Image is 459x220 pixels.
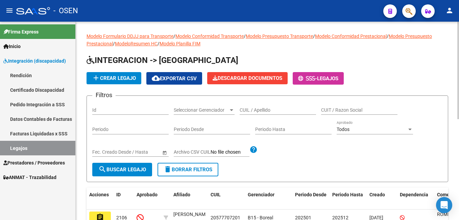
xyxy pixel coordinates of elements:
[115,41,158,46] a: ModeloResumen HC
[436,197,452,213] div: Open Intercom Messenger
[292,188,330,210] datatable-header-cell: Periodo Desde
[330,188,367,210] datatable-header-cell: Periodo Hasta
[89,192,109,197] span: Acciones
[116,192,121,197] span: ID
[160,41,200,46] a: Modelo Planilla FIM
[123,149,156,155] input: Fecha fin
[245,188,292,210] datatable-header-cell: Gerenciador
[164,165,172,173] mat-icon: delete
[158,163,218,176] button: Borrar Filtros
[213,75,282,81] span: Descargar Documentos
[173,192,190,197] span: Afiliado
[3,57,66,65] span: Integración (discapacidad)
[317,75,338,82] span: Legajos
[87,56,238,65] span: INTEGRACION -> [GEOGRAPHIC_DATA]
[98,165,106,173] mat-icon: search
[92,90,116,100] h3: Filtros
[137,192,158,197] span: Aprobado
[164,167,212,173] span: Borrar Filtros
[87,72,141,84] button: Crear Legajo
[3,159,65,167] span: Prestadores / Proveedores
[152,75,197,82] span: Exportar CSV
[53,3,78,18] span: - OSEN
[174,149,211,155] span: Archivo CSV CUIL
[207,72,288,84] button: Descargar Documentos
[298,75,317,82] span: -
[332,192,363,197] span: Periodo Hasta
[87,34,173,39] a: Modelo Formulario DDJJ para Transporte
[87,188,114,210] datatable-header-cell: Acciones
[397,188,434,210] datatable-header-cell: Dependencia
[92,149,117,155] input: Fecha inicio
[134,188,161,210] datatable-header-cell: Aprobado
[5,6,14,15] mat-icon: menu
[3,174,56,181] span: ANMAT - Trazabilidad
[171,188,208,210] datatable-header-cell: Afiliado
[211,192,221,197] span: CUIL
[161,149,168,156] button: Open calendar
[208,188,245,210] datatable-header-cell: CUIL
[369,192,385,197] span: Creado
[400,192,428,197] span: Dependencia
[174,107,228,113] span: Seleccionar Gerenciador
[98,167,146,173] span: Buscar Legajo
[445,6,454,15] mat-icon: person
[92,75,136,81] span: Crear Legajo
[3,28,39,36] span: Firma Express
[337,127,349,132] span: Todos
[293,72,344,85] button: -Legajos
[146,72,202,85] button: Exportar CSV
[367,188,397,210] datatable-header-cell: Creado
[92,163,152,176] button: Buscar Legajo
[315,34,387,39] a: Modelo Conformidad Prestacional
[246,34,313,39] a: Modelo Presupuesto Transporte
[249,146,258,154] mat-icon: help
[248,192,274,197] span: Gerenciador
[152,74,160,82] mat-icon: cloud_download
[295,192,327,197] span: Periodo Desde
[175,34,244,39] a: Modelo Conformidad Transporte
[114,188,134,210] datatable-header-cell: ID
[211,149,249,155] input: Archivo CSV CUIL
[3,43,21,50] span: Inicio
[92,74,100,82] mat-icon: add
